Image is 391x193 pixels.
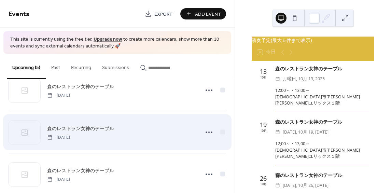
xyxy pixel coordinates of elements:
[7,54,46,79] button: Upcoming (5)
[275,75,280,82] div: ​
[275,65,369,72] div: 森のレストラン女神のテーブル
[275,171,369,179] div: 森のレストラン女神のテーブル
[260,182,267,185] div: 10月
[46,54,66,78] button: Past
[47,92,70,98] span: [DATE]
[260,175,267,181] div: 26
[260,129,267,132] div: 10月
[275,141,369,160] div: 12;00～・13;00～ [DEMOGRAPHIC_DATA]市[PERSON_NAME][PERSON_NAME]ユリックス１階
[260,76,267,79] div: 10月
[283,182,329,189] span: [DATE], 10月 26, [DATE]
[260,122,267,128] div: 19
[195,11,221,18] span: Add Event
[154,11,172,18] span: Export
[252,37,374,44] div: 演奏予定(最大５件まで表示)
[47,125,114,133] a: 森のレストラン女神のテーブル
[66,54,97,78] button: Recurring
[275,87,369,107] div: 12:00～・13:00～ [DEMOGRAPHIC_DATA]市[PERSON_NAME][PERSON_NAME]ユリックス１階
[47,167,114,175] a: 森のレストラン女神のテーブル
[10,36,224,50] span: This site is currently using the free tier. to create more calendars, show more than 10 events an...
[180,8,226,19] button: Add Event
[97,54,135,78] button: Submissions
[283,75,325,82] span: 月曜日, 10月 13, 2025
[275,128,280,136] div: ​
[140,8,178,19] a: Export
[47,134,70,140] span: [DATE]
[9,8,29,21] span: Events
[275,118,369,126] div: 森のレストラン女神のテーブル
[94,35,122,44] a: Upgrade now
[260,68,267,74] div: 13
[47,176,70,182] span: [DATE]
[275,182,280,189] div: ​
[47,83,114,91] a: 森のレストラン女神のテーブル
[283,128,329,136] span: [DATE], 10月 19, [DATE]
